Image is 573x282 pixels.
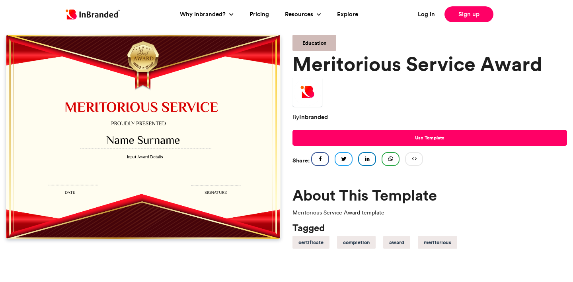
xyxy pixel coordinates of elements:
[292,77,322,107] img: Inbranded
[444,6,493,22] a: Sign up
[292,130,567,146] a: Use Template
[292,236,329,249] a: certificate
[249,10,269,19] a: Pricing
[292,35,336,51] a: Education
[292,209,567,217] div: Meritorious Service Award template
[335,152,353,166] a: Share on Twitter
[337,10,358,19] a: Explore
[418,10,435,19] a: Log in
[302,38,326,48] h5: Education
[180,10,228,19] a: Why Inbranded?
[343,237,370,247] h5: completion
[415,134,444,141] span: Use Template
[418,236,457,249] a: meritorious
[299,113,328,121] strong: Inbranded
[311,152,329,166] a: Share on Facebook
[383,236,410,249] a: award
[358,152,376,166] a: Share on LinkedIn
[382,152,400,166] a: Share on WhatsApp
[6,35,281,239] img: Meritorious Service Award
[389,237,404,247] h5: award
[292,111,567,124] p: By
[337,236,376,249] a: completion
[298,237,324,247] h5: certificate
[285,10,315,19] a: Resources
[292,188,567,202] h2: About This Template
[424,237,451,247] h5: meritorious
[292,54,567,74] h1: Meritorious Service Award
[292,155,310,166] h5: Share:
[292,223,567,233] h4: Tagged
[66,10,120,19] img: Inbranded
